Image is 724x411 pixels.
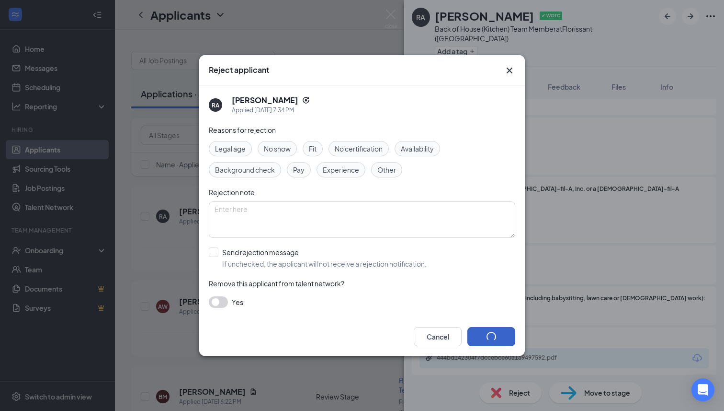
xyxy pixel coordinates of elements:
[377,164,396,175] span: Other
[232,296,243,308] span: Yes
[232,106,310,115] div: Applied [DATE] 7:34 PM
[212,101,219,109] div: RA
[264,143,291,154] span: No show
[209,188,255,197] span: Rejection note
[232,95,298,106] h5: [PERSON_NAME]
[309,143,317,154] span: Fit
[215,164,275,175] span: Background check
[209,126,276,134] span: Reasons for rejection
[293,164,305,175] span: Pay
[504,65,515,76] svg: Cross
[414,327,462,346] button: Cancel
[401,143,434,154] span: Availability
[209,279,344,288] span: Remove this applicant from talent network?
[302,96,310,104] svg: Reapply
[323,164,359,175] span: Experience
[215,143,246,154] span: Legal age
[691,378,714,401] div: Open Intercom Messenger
[335,143,383,154] span: No certification
[504,65,515,76] button: Close
[209,65,269,75] h3: Reject applicant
